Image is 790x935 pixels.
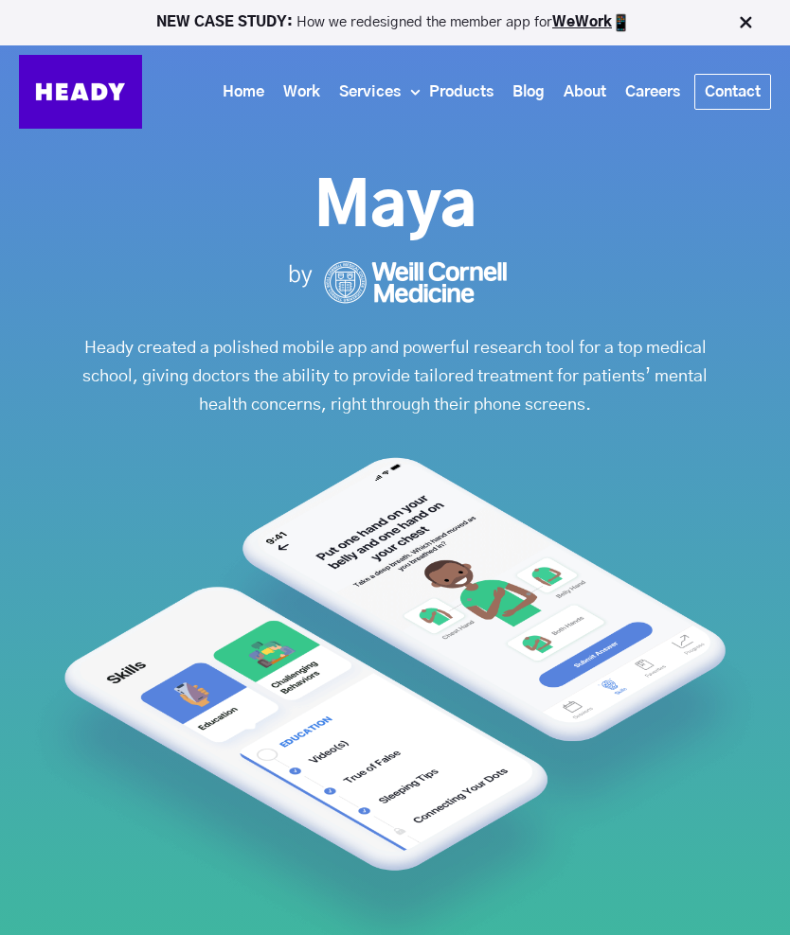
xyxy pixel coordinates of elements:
[554,75,616,110] a: About
[161,74,771,110] div: Navigation Menu
[283,261,507,304] img: Frame 296
[213,75,274,110] a: Home
[274,75,330,110] a: Work
[19,170,771,246] h1: Maya
[59,334,731,419] p: Heady created a polished mobile app and powerful research tool for a top medical school, giving d...
[420,75,503,110] a: Products
[616,75,690,110] a: Careers
[330,75,410,110] a: Services
[736,13,755,32] img: Close Bar
[552,15,612,29] a: WeWork
[695,75,770,109] a: Contact
[503,75,554,110] a: Blog
[19,55,142,129] img: Heady_Logo_Web-01 (1)
[156,15,296,29] strong: NEW CASE STUDY:
[612,13,631,32] img: app emoji
[9,13,781,32] p: How we redesigned the member app for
